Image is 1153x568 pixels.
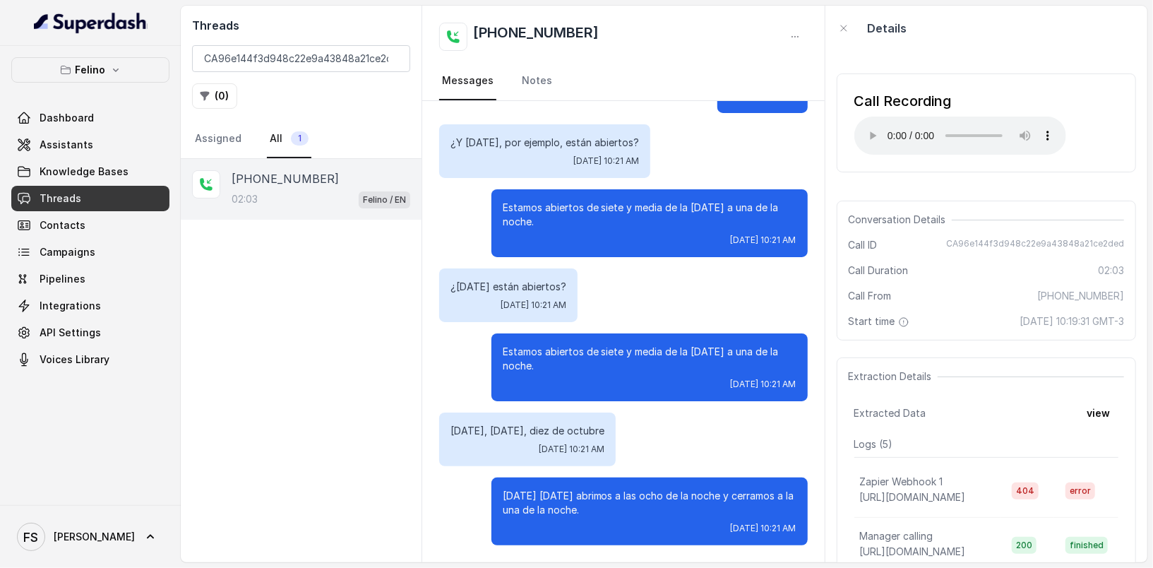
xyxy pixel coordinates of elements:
[849,213,952,227] span: Conversation Details
[731,235,796,246] span: [DATE] 10:21 AM
[503,489,796,517] p: [DATE] [DATE] abrimos a las ocho de la noche y cerramos a la una de la noche.
[868,20,907,37] p: Details
[849,238,878,252] span: Call ID
[1037,289,1124,303] span: [PHONE_NUMBER]
[1078,401,1118,426] button: view
[860,475,943,489] p: Zapier Webhook 1
[11,320,169,345] a: API Settings
[40,165,129,179] span: Knowledge Bases
[1020,314,1124,329] span: [DATE] 10:19:31 GMT-3
[11,239,169,265] a: Campaigns
[54,530,135,544] span: [PERSON_NAME]
[40,299,101,313] span: Integrations
[24,530,39,545] text: FS
[11,186,169,211] a: Threads
[854,406,926,420] span: Extracted Data
[40,138,93,152] span: Assistants
[849,289,892,303] span: Call From
[450,136,639,150] p: ¿Y [DATE], por ejemplo, están abiertos?
[501,300,566,311] span: [DATE] 10:21 AM
[40,218,85,232] span: Contacts
[363,193,406,207] p: Felino / EN
[34,11,148,34] img: light.svg
[232,192,258,206] p: 02:03
[503,345,796,373] p: Estamos abiertos de siete y media de la [DATE] a una de la noche.
[192,45,410,72] input: Search by Call ID or Phone Number
[40,245,95,259] span: Campaigns
[40,111,94,125] span: Dashboard
[1065,483,1095,499] span: error
[450,280,566,294] p: ¿[DATE] están abiertos?
[40,272,85,286] span: Pipelines
[860,529,933,543] p: Manager calling
[232,170,339,187] p: [PHONE_NUMBER]
[1065,537,1108,554] span: finished
[1098,264,1124,278] span: 02:03
[291,131,309,146] span: 1
[849,264,909,278] span: Call Duration
[11,517,169,557] a: [PERSON_NAME]
[192,83,237,109] button: (0)
[267,120,311,158] a: All1
[860,545,966,557] span: [URL][DOMAIN_NAME]
[1012,483,1039,499] span: 404
[854,91,1066,111] div: Call Recording
[40,326,101,340] span: API Settings
[11,347,169,372] a: Voices Library
[11,105,169,131] a: Dashboard
[192,120,410,158] nav: Tabs
[473,23,599,51] h2: [PHONE_NUMBER]
[854,437,1118,451] p: Logs ( 5 )
[1012,537,1036,554] span: 200
[946,238,1124,252] span: CA96e144f3d948c22e9a43848a21ce2ded
[860,491,966,503] span: [URL][DOMAIN_NAME]
[503,201,796,229] p: Estamos abiertos de siete y media de la [DATE] a una de la noche.
[76,61,106,78] p: Felino
[40,191,81,206] span: Threads
[849,314,912,329] span: Start time
[192,120,244,158] a: Assigned
[731,379,796,390] span: [DATE] 10:21 AM
[519,62,555,100] a: Notes
[539,444,604,455] span: [DATE] 10:21 AM
[11,266,169,292] a: Pipelines
[11,57,169,83] button: Felino
[11,293,169,319] a: Integrations
[192,17,410,34] h2: Threads
[450,424,604,438] p: [DATE], [DATE], diez de octubre
[573,155,639,167] span: [DATE] 10:21 AM
[439,62,807,100] nav: Tabs
[11,132,169,158] a: Assistants
[439,62,496,100] a: Messages
[40,353,109,367] span: Voices Library
[731,523,796,534] span: [DATE] 10:21 AM
[854,117,1066,155] audio: Your browser does not support the audio element.
[11,213,169,238] a: Contacts
[849,369,938,384] span: Extraction Details
[11,159,169,184] a: Knowledge Bases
